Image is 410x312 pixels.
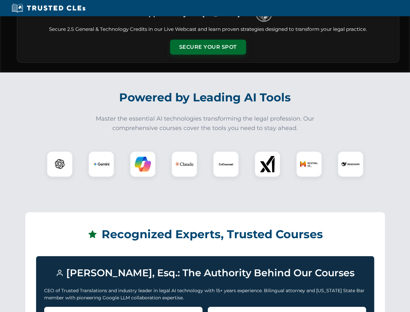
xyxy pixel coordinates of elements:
[342,155,360,173] img: DeepSeek Logo
[50,155,69,174] img: ChatGPT Logo
[25,26,391,33] p: Secure 2.5 General & Technology Credits in our Live Webcast and learn proven strategies designed ...
[170,40,246,55] button: Secure Your Spot
[259,156,276,172] img: xAI Logo
[175,155,193,173] img: Claude Logo
[338,151,364,177] div: DeepSeek
[130,151,156,177] div: Copilot
[88,151,114,177] div: Gemini
[10,3,87,13] img: Trusted CLEs
[92,114,319,133] p: Master the essential AI technologies transforming the legal profession. Our comprehensive courses...
[300,155,318,173] img: Mistral AI Logo
[44,287,366,302] p: CEO of Trusted Translations and industry leader in legal AI technology with 15+ years experience....
[218,156,234,172] img: CoCounsel Logo
[44,264,366,282] h3: [PERSON_NAME], Esq.: The Authority Behind Our Courses
[25,86,385,109] h2: Powered by Leading AI Tools
[36,223,374,246] h2: Recognized Experts, Trusted Courses
[171,151,197,177] div: Claude
[93,156,109,172] img: Gemini Logo
[135,156,151,172] img: Copilot Logo
[213,151,239,177] div: CoCounsel
[296,151,322,177] div: Mistral AI
[255,151,280,177] div: xAI
[47,151,73,177] div: ChatGPT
